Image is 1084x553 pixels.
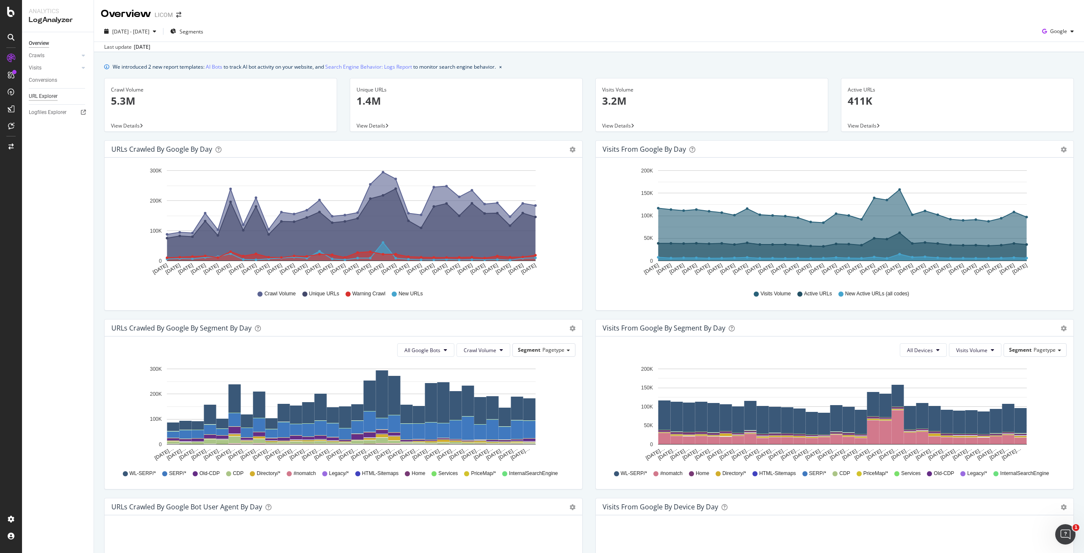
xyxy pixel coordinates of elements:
text: [DATE] [757,262,774,275]
span: CDP [233,470,243,477]
text: [DATE] [668,262,685,275]
text: [DATE] [342,262,359,275]
span: Visits Volume [760,290,791,297]
text: [DATE] [469,262,486,275]
div: URLs Crawled by Google by day [111,145,212,153]
text: 100K [641,404,653,410]
p: 1.4M [357,94,576,108]
text: [DATE] [770,262,787,275]
text: [DATE] [215,262,232,275]
div: info banner [104,62,1074,71]
text: [DATE] [317,262,334,275]
text: 300K [150,168,162,174]
text: [DATE] [897,262,914,275]
span: Unique URLs [309,290,339,297]
div: Conversions [29,76,57,85]
text: 50K [644,236,653,242]
div: gear [570,325,575,331]
span: New Active URLs (all codes) [845,290,909,297]
div: LICOM [155,11,173,19]
a: Visits [29,64,79,72]
div: Logfiles Explorer [29,108,66,117]
div: Visits from Google by day [603,145,686,153]
text: [DATE] [998,262,1015,275]
a: AI Bots [206,62,222,71]
text: 0 [650,442,653,447]
span: View Details [111,122,140,129]
text: [DATE] [177,262,194,275]
text: [DATE] [1011,262,1028,275]
text: [DATE] [164,262,181,275]
text: 150K [641,190,653,196]
div: gear [570,504,575,510]
text: [DATE] [643,262,660,275]
text: [DATE] [355,262,372,275]
div: Visits from Google By Segment By Day [603,324,725,332]
span: Active URLs [804,290,832,297]
span: WL-SERP/* [621,470,647,477]
span: Directory/* [722,470,746,477]
svg: A chart. [603,364,1064,462]
span: HTML-Sitemaps [759,470,796,477]
a: Conversions [29,76,88,85]
text: [DATE] [406,262,423,275]
span: SERP/* [809,470,827,477]
div: gear [1061,147,1067,153]
text: 0 [159,442,162,447]
span: Directory/* [257,470,280,477]
text: 200K [641,168,653,174]
text: 100K [641,213,653,219]
span: All Google Bots [404,347,440,354]
div: A chart. [111,164,572,282]
span: InternalSearchEngine [509,470,558,477]
span: PriceMap/* [863,470,888,477]
div: Visits From Google By Device By Day [603,503,718,511]
text: [DATE] [190,262,207,275]
div: arrow-right-arrow-left [176,12,181,18]
div: gear [1061,504,1067,510]
span: Legacy/* [967,470,987,477]
span: Segments [180,28,203,35]
span: SERP/* [169,470,186,477]
text: [DATE] [960,262,977,275]
text: 200K [150,198,162,204]
text: [DATE] [291,262,308,275]
text: [DATE] [948,262,965,275]
span: Pagetype [542,346,564,353]
a: Search Engine Behavior: Logs Report [325,62,412,71]
div: LogAnalyzer [29,15,87,25]
div: gear [570,147,575,153]
text: [DATE] [368,262,384,275]
div: Overview [101,7,151,21]
button: All Google Bots [397,343,454,357]
text: 0 [650,258,653,264]
span: Legacy/* [329,470,349,477]
span: CDP [839,470,850,477]
text: [DATE] [482,262,499,275]
iframe: Intercom live chat [1055,524,1076,545]
text: [DATE] [329,262,346,275]
span: View Details [602,122,631,129]
text: [DATE] [266,262,283,275]
text: [DATE] [719,262,736,275]
text: [DATE] [795,262,812,275]
p: 3.2M [602,94,821,108]
text: [DATE] [910,262,926,275]
a: Logfiles Explorer [29,108,88,117]
span: Google [1050,28,1067,35]
div: [DATE] [134,43,150,51]
text: [DATE] [202,262,219,275]
text: [DATE] [228,262,245,275]
text: [DATE] [279,262,296,275]
div: URL Explorer [29,92,58,101]
text: [DATE] [507,262,524,275]
text: [DATE] [253,262,270,275]
a: Crawls [29,51,79,60]
div: Unique URLs [357,86,576,94]
svg: A chart. [603,164,1064,282]
div: Overview [29,39,49,48]
a: URL Explorer [29,92,88,101]
text: [DATE] [935,262,952,275]
text: [DATE] [846,262,863,275]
